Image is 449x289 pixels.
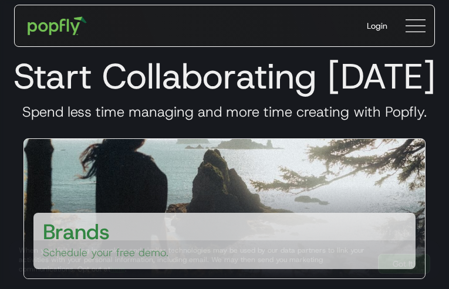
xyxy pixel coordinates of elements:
a: Login [357,11,397,41]
a: home [19,8,95,43]
div: Login [367,20,387,32]
h1: Start Collaborating [DATE] [9,55,440,97]
h3: Brands [43,217,110,246]
a: Got It! [378,254,430,274]
a: here [110,264,125,274]
h3: Spend less time managing and more time creating with Popfly. [9,103,440,121]
div: When you visit or log in, cookies and similar technologies may be used by our data partners to li... [19,246,369,274]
